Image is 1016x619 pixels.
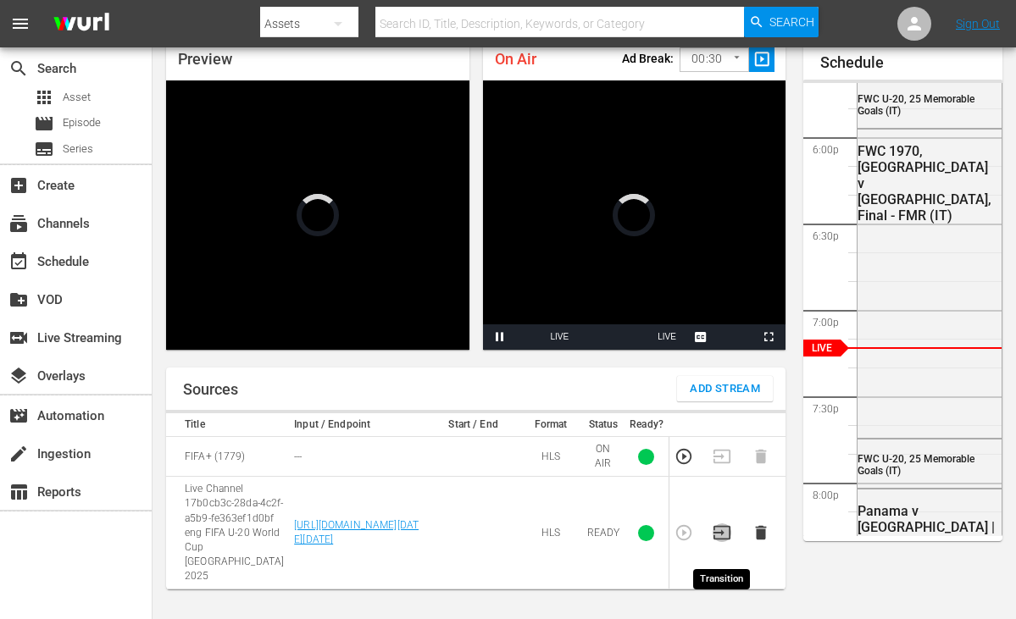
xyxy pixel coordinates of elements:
[622,52,674,65] p: Ad Break:
[63,141,93,158] span: Series
[519,437,581,477] td: HLS
[769,7,814,37] span: Search
[8,58,29,79] span: Search
[8,328,29,348] span: Live Streaming
[690,379,760,399] span: Add Stream
[8,444,29,464] span: Ingestion
[820,54,1002,71] h1: Schedule
[8,290,29,310] span: VOD
[858,503,997,583] div: Panama v [GEOGRAPHIC_DATA] | Group B | FIFA U-20 World Cup Chile 2025™ (IT)
[34,113,54,134] span: movie
[289,437,427,477] td: ---
[582,413,625,437] th: Status
[519,477,581,589] td: HLS
[483,324,517,350] button: Pause
[166,437,289,477] td: FIFA+ (1779)
[8,406,29,426] span: Automation
[166,477,289,589] td: Live Channel 17b0cb3c-28da-4c2f-a5b9-fe363ef1d0bf eng FIFA U-20 World Cup [GEOGRAPHIC_DATA] 2025
[680,43,749,75] div: 00:30
[63,89,91,106] span: Asset
[166,80,469,350] div: Video Player
[10,14,31,34] span: menu
[8,251,29,272] span: Schedule
[289,413,427,437] th: Input / Endpoint
[519,413,581,437] th: Format
[495,50,536,68] span: On Air
[684,324,718,350] button: Captions
[752,324,786,350] button: Fullscreen
[956,17,1000,30] a: Sign Out
[63,114,101,131] span: Episode
[718,324,752,350] button: Picture-in-Picture
[178,50,232,68] span: Preview
[166,413,289,437] th: Title
[183,381,238,398] h1: Sources
[8,213,29,234] span: Channels
[858,143,997,224] div: FWC 1970, [GEOGRAPHIC_DATA] v [GEOGRAPHIC_DATA], Final - FMR (IT)
[752,523,770,542] button: Delete
[650,324,684,350] button: Seek to live, currently behind live
[483,80,786,350] div: Video Player
[582,477,625,589] td: READY
[744,7,819,37] button: Search
[858,453,974,477] span: FWC U-20, 25 Memorable Goals (IT)
[34,87,54,108] span: Asset
[625,413,669,437] th: Ready?
[677,376,773,401] button: Add Stream
[582,437,625,477] td: ON AIR
[41,4,122,44] img: ans4CAIJ8jUAAAAAAAAAAAAAAAAAAAAAAAAgQb4GAAAAAAAAAAAAAAAAAAAAAAAAJMjXAAAAAAAAAAAAAAAAAAAAAAAAgAT5G...
[8,482,29,502] span: Reports
[34,139,54,159] span: Series
[858,93,974,117] span: FWC U-20, 25 Memorable Goals (IT)
[8,366,29,386] span: Overlays
[294,519,419,545] a: [URL][DOMAIN_NAME][DATE][DATE]
[551,324,569,350] div: LIVE
[8,175,29,196] span: Create
[427,413,520,437] th: Start / End
[752,50,772,69] span: slideshow_sharp
[658,332,676,341] span: LIVE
